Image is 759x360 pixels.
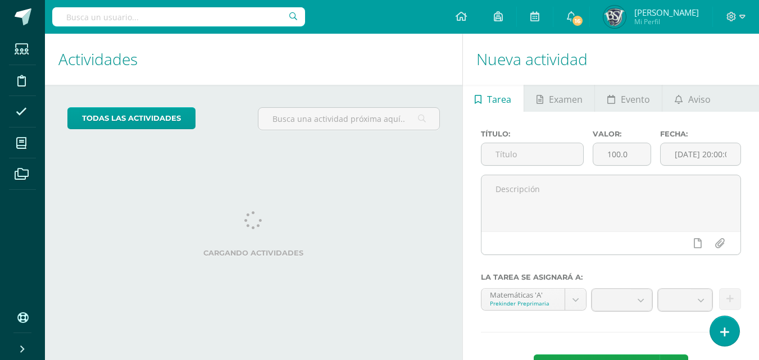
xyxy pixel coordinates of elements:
span: 16 [571,15,584,27]
a: Evento [595,85,662,112]
span: Tarea [487,86,511,113]
input: Busca una actividad próxima aquí... [258,108,439,130]
h1: Actividades [58,34,449,85]
img: 92f9e14468566f89e5818136acd33899.png [603,6,626,28]
span: Evento [621,86,650,113]
a: Aviso [662,85,722,112]
input: Título [481,143,584,165]
h1: Nueva actividad [476,34,746,85]
span: Mi Perfil [634,17,699,26]
a: Examen [524,85,594,112]
input: Fecha de entrega [661,143,740,165]
input: Puntos máximos [593,143,651,165]
label: La tarea se asignará a: [481,273,741,281]
a: Matemáticas 'A'Prekinder Preprimaria [481,289,586,310]
input: Busca un usuario... [52,7,305,26]
label: Valor: [593,130,651,138]
label: Título: [481,130,584,138]
a: Tarea [463,85,524,112]
div: Prekinder Preprimaria [490,299,556,307]
a: todas las Actividades [67,107,196,129]
span: [PERSON_NAME] [634,7,699,18]
div: Matemáticas 'A' [490,289,556,299]
span: Aviso [688,86,711,113]
span: Examen [549,86,583,113]
label: Fecha: [660,130,741,138]
label: Cargando actividades [67,249,440,257]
